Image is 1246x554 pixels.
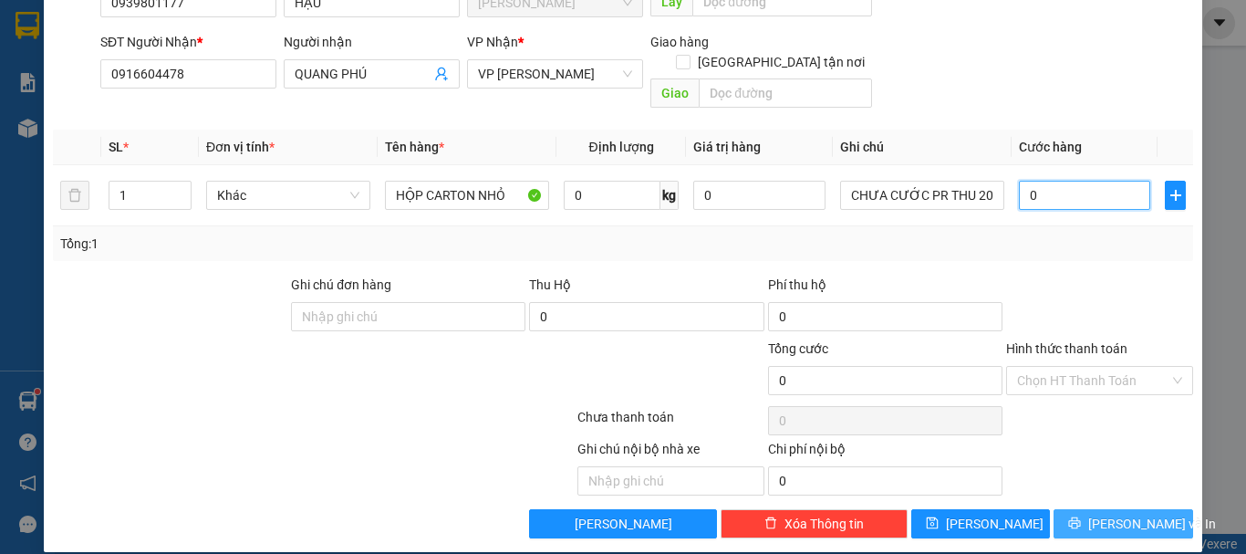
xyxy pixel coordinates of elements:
[699,78,872,108] input: Dọc đường
[16,16,161,57] div: [PERSON_NAME]
[174,16,321,59] div: VP [PERSON_NAME]
[16,57,161,78] div: LONG
[840,181,1004,210] input: Ghi Chú
[529,509,716,538] button: [PERSON_NAME]
[577,439,764,466] div: Ghi chú nội bộ nhà xe
[768,275,1002,302] div: Phí thu hộ
[467,35,518,49] span: VP Nhận
[206,140,275,154] span: Đơn vị tính
[721,509,908,538] button: deleteXóa Thông tin
[174,59,321,81] div: A TIÊN
[768,341,828,356] span: Tổng cước
[16,16,44,35] span: Gửi:
[693,140,761,154] span: Giá trị hàng
[784,514,864,534] span: Xóa Thông tin
[768,439,1002,466] div: Chi phí nội bộ
[1088,514,1216,534] span: [PERSON_NAME] và In
[577,466,764,496] input: Nhập ghi chú
[1054,509,1193,538] button: printer[PERSON_NAME] và In
[60,234,483,254] div: Tổng: 1
[650,35,709,49] span: Giao hàng
[385,181,549,210] input: VD: Bàn, Ghế
[60,181,89,210] button: delete
[660,181,679,210] span: kg
[588,140,653,154] span: Định lượng
[478,60,632,88] span: VP Phan Rang
[1166,188,1185,203] span: plus
[1006,341,1127,356] label: Hình thức thanh toán
[100,32,276,52] div: SĐT Người Nhận
[174,81,321,107] div: 0785150689
[690,52,872,72] span: [GEOGRAPHIC_DATA] tận nơi
[1068,517,1081,531] span: printer
[529,277,571,292] span: Thu Hộ
[217,182,359,209] span: Khác
[764,517,777,531] span: delete
[576,407,766,439] div: Chưa thanh toán
[284,32,460,52] div: Người nhận
[833,130,1012,165] th: Ghi chú
[385,140,444,154] span: Tên hàng
[911,509,1051,538] button: save[PERSON_NAME]
[174,17,218,37] span: Nhận:
[16,78,161,104] div: 0906717716
[650,78,699,108] span: Giao
[171,118,193,137] span: CC
[109,140,123,154] span: SL
[693,181,825,210] input: 0
[1165,181,1186,210] button: plus
[434,67,449,81] span: user-add
[1019,140,1082,154] span: Cước hàng
[926,517,939,531] span: save
[291,302,525,331] input: Ghi chú đơn hàng
[946,514,1044,534] span: [PERSON_NAME]
[291,277,391,292] label: Ghi chú đơn hàng
[575,514,672,534] span: [PERSON_NAME]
